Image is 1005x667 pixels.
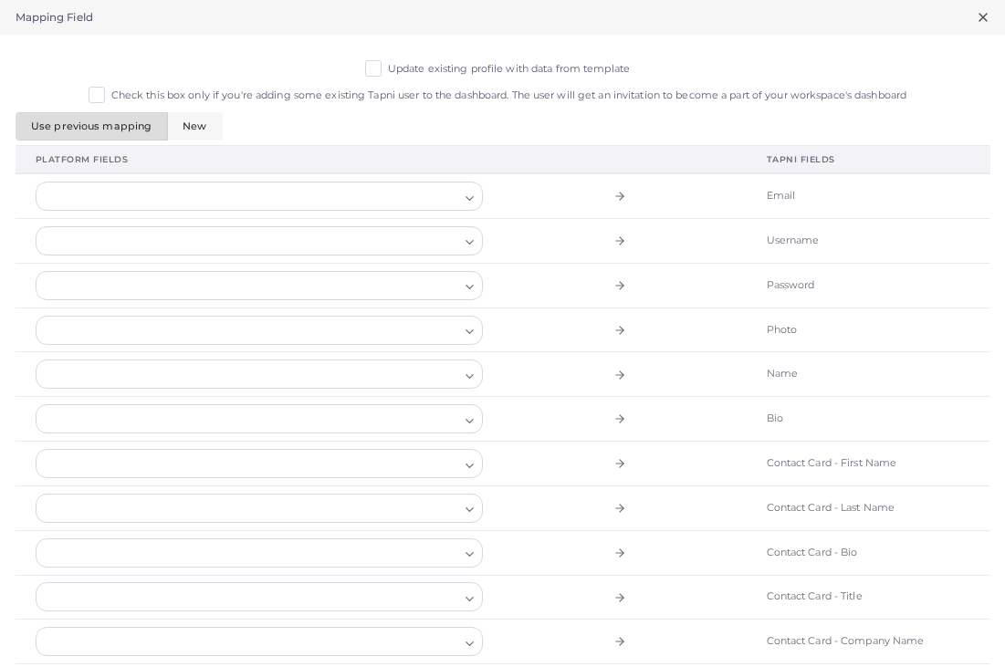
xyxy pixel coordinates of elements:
td: Password [747,263,950,307]
span: Use previous mapping [31,120,152,132]
td: Name [747,352,950,397]
td: Contact Card - Last Name [747,485,950,530]
td: Contact Card - Company Name [747,620,950,664]
th: Actions [950,145,990,173]
label: Update existing profile with data from template [388,62,630,77]
div: Platform Fields [36,153,483,166]
td: Photo [747,307,950,352]
td: Contact Card - Title [747,575,950,620]
td: Username [747,219,950,264]
span: New [183,120,206,132]
td: Email [747,173,950,218]
td: Contact Card - Bio [747,530,950,575]
div: Tapni Fields [767,153,930,166]
th: Arrow [503,145,747,173]
td: Contact Card - First Name [747,442,950,486]
td: Bio [747,397,950,442]
h5: Mapping Field [16,11,93,24]
label: Check this box only if you're adding some existing Tapni user to the dashboard. The user will get... [111,89,906,103]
